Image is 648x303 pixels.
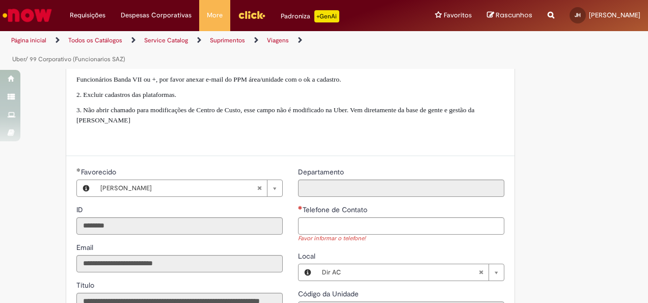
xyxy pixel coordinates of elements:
label: Somente leitura - Email [76,242,95,252]
a: Página inicial [11,36,46,44]
label: Somente leitura - Departamento [298,167,346,177]
span: More [207,10,223,20]
label: Somente leitura - Código da Unidade [298,289,361,299]
a: Uber/ 99 Corporativo (Funcionarios SAZ) [12,55,125,63]
p: +GenAi [314,10,339,22]
span: Telefone de Contato [303,205,369,214]
div: Favor informar o telefone! [298,235,504,243]
a: Suprimentos [210,36,245,44]
button: Local, Visualizar este registro Dir AC [299,264,317,281]
a: [PERSON_NAME]Limpar campo Favorecido [95,180,282,196]
a: Dir ACLimpar campo Local [317,264,504,281]
span: Requisições [70,10,105,20]
abbr: Limpar campo Local [473,264,489,281]
input: ID [76,217,283,235]
input: Email [76,255,283,272]
span: Somente leitura - Departamento [298,167,346,176]
a: Todos os Catálogos [68,36,122,44]
span: [PERSON_NAME] [589,11,640,19]
span: Local [298,251,317,261]
span: Obrigatório Preenchido [76,168,81,172]
span: Favoritos [444,10,472,20]
a: Viagens [267,36,289,44]
span: Necessários - Favorecido [81,167,118,176]
input: Departamento [298,180,504,197]
span: [PERSON_NAME] [100,180,257,196]
div: Padroniza [281,10,339,22]
span: Somente leitura - Título [76,281,96,290]
img: ServiceNow [1,5,53,26]
span: Necessários [298,206,303,210]
span: 2. Excluir cadastros das plataformas. [76,91,176,98]
ul: Trilhas de página [8,31,424,69]
a: Rascunhos [487,11,532,20]
span: Dir AC [322,264,478,281]
a: Service Catalog [144,36,188,44]
span: 3. Não abrir chamado para modificações de Centro de Custo, esse campo não é modificado na Uber. V... [76,106,474,124]
span: Despesas Corporativas [121,10,192,20]
label: Somente leitura - Título [76,280,96,290]
img: click_logo_yellow_360x200.png [238,7,265,22]
input: Telefone de Contato [298,217,504,235]
span: Rascunhos [496,10,532,20]
span: JH [575,12,581,18]
button: Favorecido, Visualizar este registro Joao Rafael Hernandes [77,180,95,196]
abbr: Limpar campo Favorecido [252,180,267,196]
span: Funcionários Banda VII ou +, por favor anexar e-mail do PPM área/unidade com o ok a cadastro. [76,75,341,83]
span: Somente leitura - Código da Unidade [298,289,361,298]
label: Somente leitura - ID [76,205,85,215]
span: Somente leitura - ID [76,205,85,214]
